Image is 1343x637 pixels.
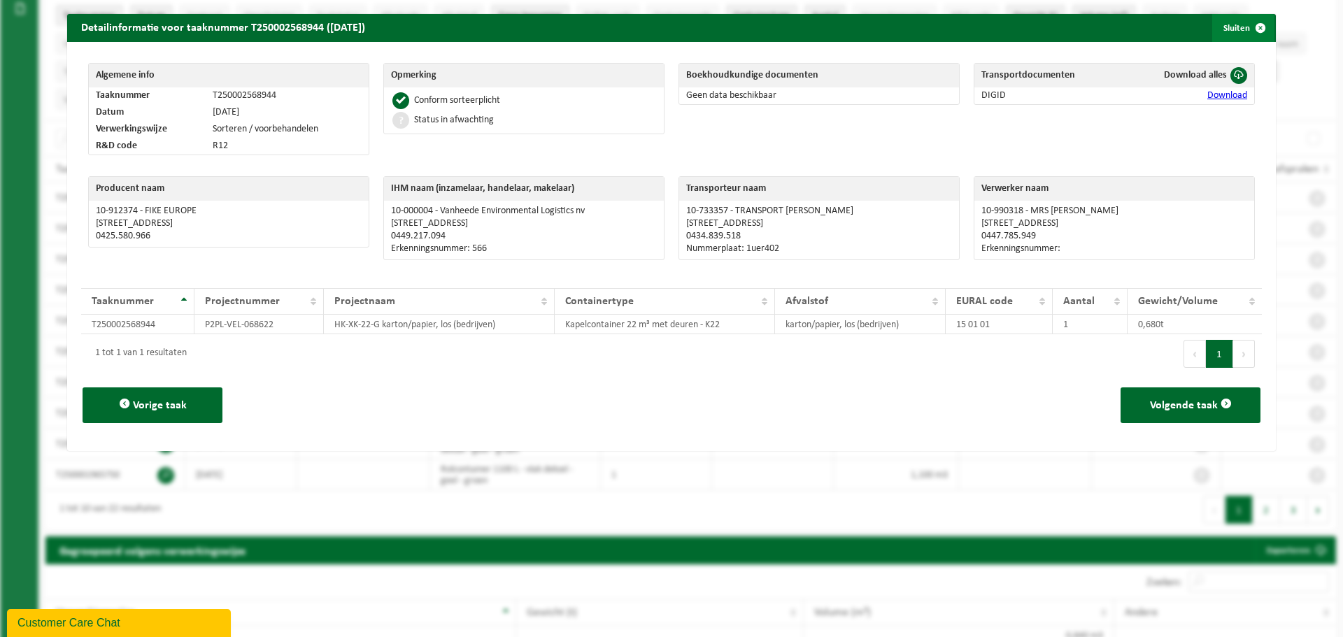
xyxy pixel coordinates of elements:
td: Sorteren / voorbehandelen [206,121,369,138]
td: [DATE] [206,104,369,121]
button: Previous [1184,340,1206,368]
span: EURAL code [956,296,1013,307]
td: P2PL-VEL-068622 [194,315,324,334]
td: Taaknummer [89,87,206,104]
a: Download [1207,90,1247,101]
span: Gewicht/Volume [1138,296,1218,307]
td: R&D code [89,138,206,155]
td: Datum [89,104,206,121]
p: 0447.785.949 [981,231,1247,242]
td: T250002568944 [81,315,194,334]
td: 0,680t [1128,315,1262,334]
p: 10-000004 - Vanheede Environmental Logistics nv [391,206,657,217]
p: [STREET_ADDRESS] [686,218,952,229]
th: IHM naam (inzamelaar, handelaar, makelaar) [384,177,664,201]
th: Opmerking [384,64,664,87]
div: Conform sorteerplicht [414,96,500,106]
p: [STREET_ADDRESS] [391,218,657,229]
div: Status in afwachting [414,115,494,125]
td: Geen data beschikbaar [679,87,959,104]
span: Taaknummer [92,296,154,307]
button: Vorige taak [83,387,222,423]
td: HK-XK-22-G karton/papier, los (bedrijven) [324,315,555,334]
td: R12 [206,138,369,155]
span: Afvalstof [786,296,828,307]
td: Kapelcontainer 22 m³ met deuren - K22 [555,315,776,334]
p: Erkenningsnummer: [981,243,1247,255]
iframe: chat widget [7,606,234,637]
td: T250002568944 [206,87,369,104]
p: [STREET_ADDRESS] [981,218,1247,229]
th: Verwerker naam [974,177,1254,201]
td: karton/papier, los (bedrijven) [775,315,946,334]
span: Projectnummer [205,296,280,307]
p: 10-733357 - TRANSPORT [PERSON_NAME] [686,206,952,217]
button: 1 [1206,340,1233,368]
div: 1 tot 1 van 1 resultaten [88,341,187,366]
p: 10-990318 - MRS [PERSON_NAME] [981,206,1247,217]
button: Sluiten [1212,14,1274,42]
th: Boekhoudkundige documenten [679,64,959,87]
span: Aantal [1063,296,1095,307]
th: Algemene info [89,64,369,87]
button: Volgende taak [1121,387,1260,423]
p: 0425.580.966 [96,231,362,242]
p: Erkenningsnummer: 566 [391,243,657,255]
button: Next [1233,340,1255,368]
p: 0449.217.094 [391,231,657,242]
h2: Detailinformatie voor taaknummer T250002568944 ([DATE]) [67,14,379,41]
p: 10-912374 - FIKE EUROPE [96,206,362,217]
td: 1 [1053,315,1128,334]
span: Projectnaam [334,296,395,307]
td: 15 01 01 [946,315,1052,334]
span: Volgende taak [1150,400,1218,411]
span: Containertype [565,296,634,307]
span: Vorige taak [133,400,187,411]
th: Transporteur naam [679,177,959,201]
td: Verwerkingswijze [89,121,206,138]
th: Transportdocumenten [974,64,1121,87]
p: [STREET_ADDRESS] [96,218,362,229]
span: Download alles [1164,70,1227,80]
td: DIGID [974,87,1121,104]
p: Nummerplaat: 1uer402 [686,243,952,255]
p: 0434.839.518 [686,231,952,242]
th: Producent naam [89,177,369,201]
